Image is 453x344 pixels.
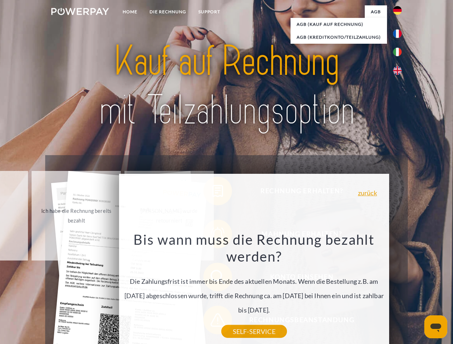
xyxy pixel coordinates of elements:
[393,6,402,15] img: de
[51,8,109,15] img: logo-powerpay-white.svg
[123,231,385,331] div: Die Zahlungsfrist ist immer bis Ende des aktuellen Monats. Wenn die Bestellung z.B. am [DATE] abg...
[358,190,377,196] a: zurück
[192,5,226,18] a: SUPPORT
[143,5,192,18] a: DIE RECHNUNG
[393,29,402,38] img: fr
[393,48,402,56] img: it
[291,31,387,44] a: AGB (Kreditkonto/Teilzahlung)
[117,5,143,18] a: Home
[36,206,117,225] div: Ich habe die Rechnung bereits bezahlt
[123,231,385,265] h3: Bis wann muss die Rechnung bezahlt werden?
[365,5,387,18] a: agb
[69,34,384,137] img: title-powerpay_de.svg
[393,66,402,75] img: en
[291,18,387,31] a: AGB (Kauf auf Rechnung)
[424,315,447,338] iframe: Schaltfläche zum Öffnen des Messaging-Fensters
[221,325,287,338] a: SELF-SERVICE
